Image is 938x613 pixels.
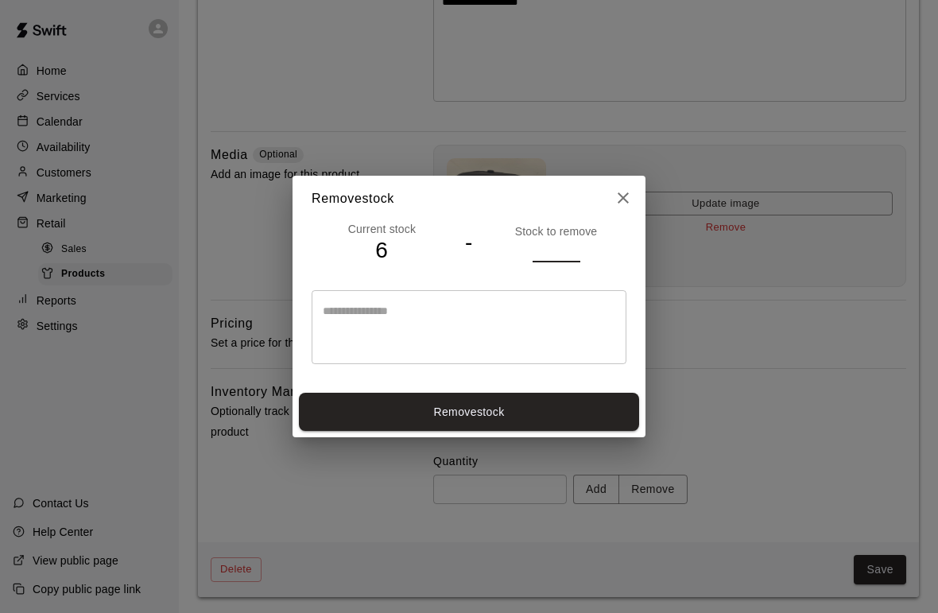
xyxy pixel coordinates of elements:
h4: - [465,229,473,257]
p: Stock to remove [486,223,626,239]
h4: 6 [312,237,452,265]
button: Removestock [299,393,639,432]
button: close [607,182,639,214]
p: Current stock [312,221,452,237]
h2: Remove stock [293,176,645,222]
